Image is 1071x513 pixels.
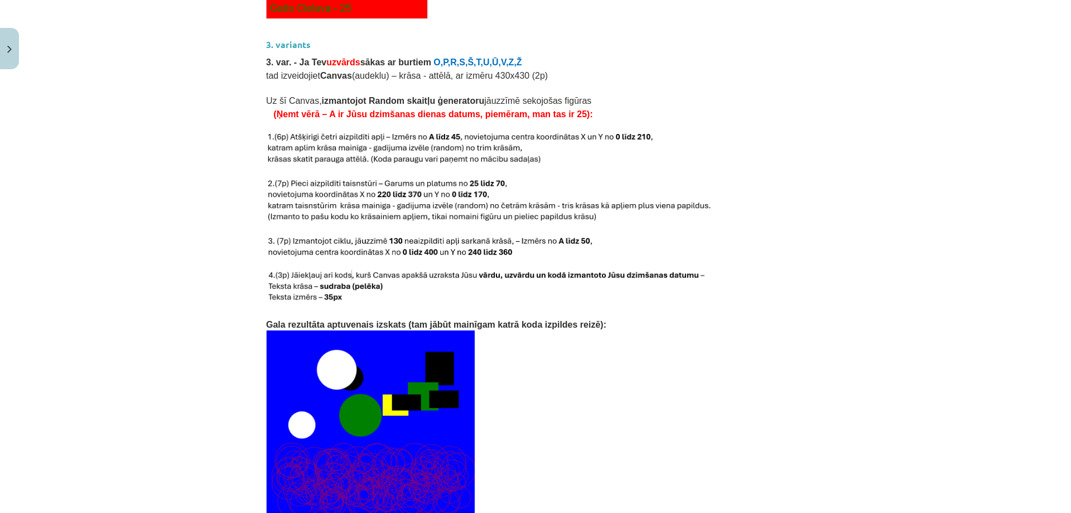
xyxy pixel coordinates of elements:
[266,96,591,106] span: Uz šī Canvas, jāuzzīmē sekojošas figūras
[433,57,522,67] span: O,P,R,S,Š,T,U,Ū,V,Z,Ž
[266,57,431,67] span: 3. var. - Ja Tev sākas ar burtiem
[326,57,360,67] span: uzvārds
[320,71,352,80] b: Canvas
[266,320,606,329] span: Gala rezultāta aptuvenais izskats (tam jābūt mainīgam katrā koda izpildes reizē):
[273,109,592,119] span: (Ņemt vērā – A ir Jūsu dzimšanas dienas datums, piemēram, man tas ir 25):
[266,39,311,50] strong: 3. variants
[266,71,548,80] span: tad izveidojiet (audeklu) – krāsa - attēlā, ar izmēru 430x430 (2p)
[322,96,485,106] b: izmantojot Random skaitļu ģeneratoru
[7,46,12,53] img: icon-close-lesson-0947bae3869378f0d4975bcd49f059093ad1ed9edebbc8119c70593378902aed.svg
